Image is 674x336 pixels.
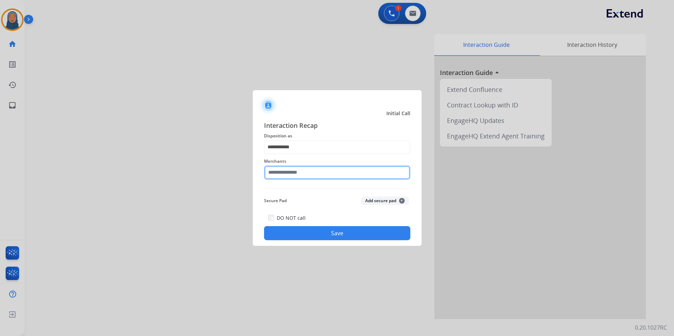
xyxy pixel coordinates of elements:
span: Secure Pad [264,197,287,205]
img: contactIcon [260,97,277,114]
button: Add secure pad+ [361,197,409,205]
label: DO NOT call [277,214,306,222]
p: 0.20.1027RC [635,323,667,332]
span: Interaction Recap [264,120,410,132]
span: Merchants [264,157,410,166]
span: Disposition as [264,132,410,140]
span: + [399,198,405,204]
span: Initial Call [386,110,410,117]
button: Save [264,226,410,240]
